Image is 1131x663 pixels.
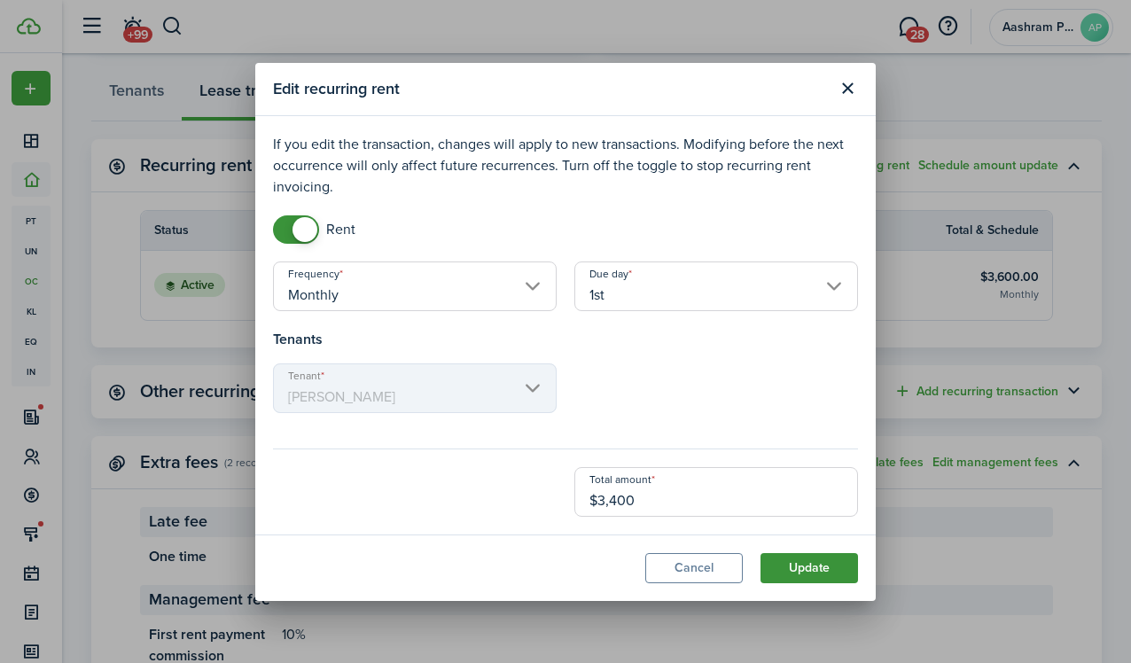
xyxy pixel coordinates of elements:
button: Cancel [645,553,743,583]
p: If you edit the transaction, changes will apply to new transactions. Modifying before the next oc... [273,134,858,198]
h4: Tenants [273,329,858,350]
button: Close modal [832,74,862,104]
button: Update [760,553,858,583]
input: 0.00 [574,467,858,517]
modal-title: Edit recurring rent [273,72,828,106]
